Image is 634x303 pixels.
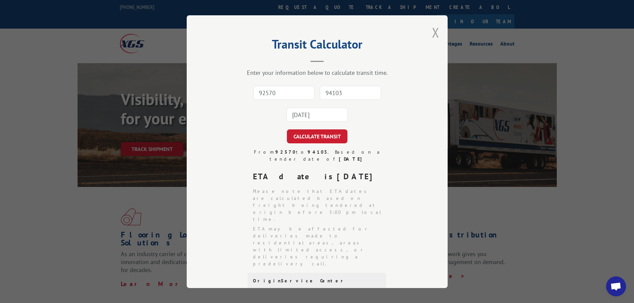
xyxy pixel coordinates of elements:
input: Dest. Zip [320,86,381,100]
div: Origin Service Center [253,278,381,284]
div: ETA date is [253,171,387,183]
input: Tender Date [287,108,348,122]
div: From to . Based on a tender date of [248,149,387,163]
li: ETA may be affected for deliveries made to residential areas, areas with limited access, or deliv... [253,226,387,267]
strong: 92570 [275,149,296,155]
h2: Transit Calculator [220,40,414,52]
button: Close modal [432,24,439,41]
strong: 94103 [307,149,327,155]
strong: [DATE] [338,156,365,162]
button: CALCULATE TRANSIT [287,129,347,143]
li: Please note that ETA dates are calculated based on freight being tendered at origin before 5:00 p... [253,188,387,223]
div: Enter your information below to calculate transit time. [220,69,414,76]
strong: [DATE] [337,171,378,182]
input: Origin Zip [253,86,315,100]
div: Open chat [606,276,626,296]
